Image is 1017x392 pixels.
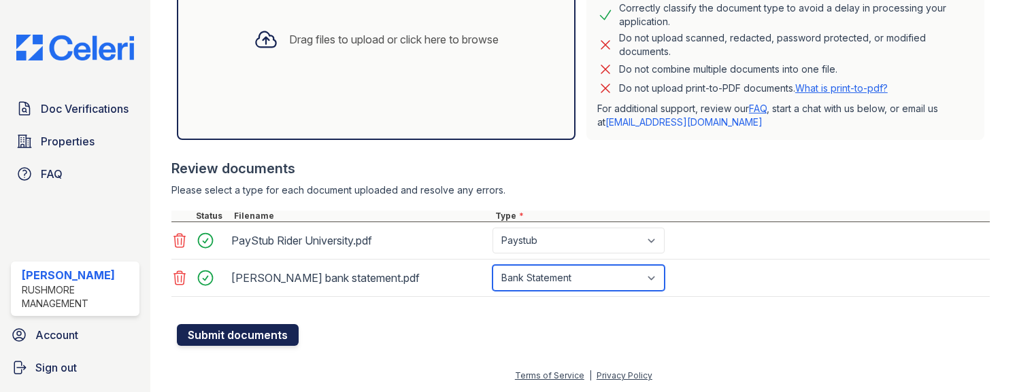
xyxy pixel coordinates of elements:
[41,166,63,182] span: FAQ
[5,354,145,381] a: Sign out
[41,101,129,117] span: Doc Verifications
[35,327,78,343] span: Account
[231,267,487,289] div: [PERSON_NAME] bank statement.pdf
[11,128,139,155] a: Properties
[22,283,134,310] div: Rushmore Management
[171,183,990,197] div: Please select a type for each document uploaded and resolve any errors.
[619,1,973,29] div: Correctly classify the document type to avoid a delay in processing your application.
[35,359,77,376] span: Sign out
[11,160,139,188] a: FAQ
[231,230,487,251] div: PayStub Rider University.pdf
[289,31,499,48] div: Drag files to upload or click here to browse
[795,82,888,94] a: What is print-to-pdf?
[231,211,493,221] div: Filename
[589,370,592,380] div: |
[22,267,134,283] div: [PERSON_NAME]
[5,321,145,349] a: Account
[605,116,763,128] a: [EMAIL_ADDRESS][DOMAIN_NAME]
[619,61,837,77] div: Do not combine multiple documents into one file.
[749,103,767,114] a: FAQ
[11,95,139,122] a: Doc Verifications
[5,35,145,61] img: CE_Logo_Blue-a8612792a0a2168367f1c8372b55b34899dd931a85d93a1a3d3e32e68fde9ad4.png
[597,102,973,129] p: For additional support, review our , start a chat with us below, or email us at
[619,82,888,95] p: Do not upload print-to-PDF documents.
[193,211,231,221] div: Status
[515,370,584,380] a: Terms of Service
[177,324,299,346] button: Submit documents
[619,31,973,58] div: Do not upload scanned, redacted, password protected, or modified documents.
[597,370,652,380] a: Privacy Policy
[171,159,990,178] div: Review documents
[41,133,95,149] span: Properties
[493,211,990,221] div: Type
